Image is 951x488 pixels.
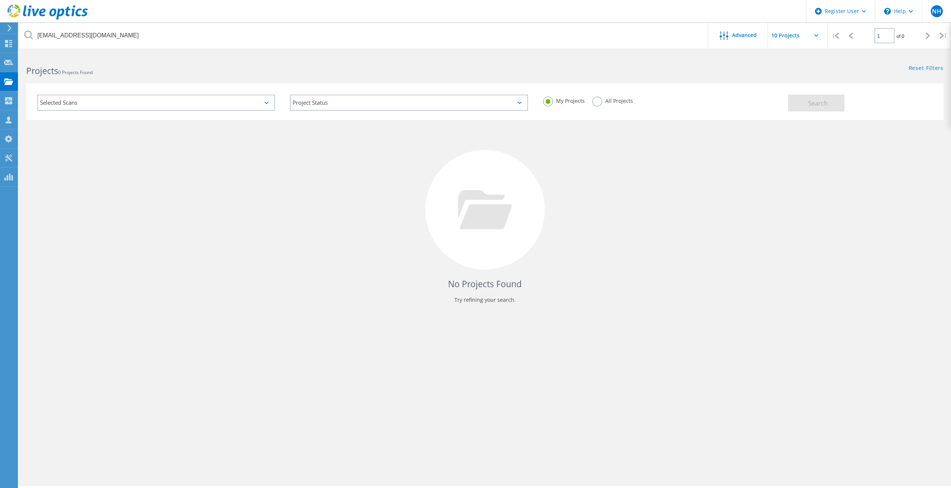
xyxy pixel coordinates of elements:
span: NH [932,8,941,14]
b: Projects [26,65,58,77]
span: Search [808,99,828,107]
button: Search [788,95,845,111]
p: Try refining your search. [34,294,936,306]
h4: No Projects Found [34,278,936,290]
div: Selected Scans [37,95,275,111]
div: Project Status [290,95,528,111]
a: Reset Filters [909,65,944,72]
span: Advanced [732,33,757,38]
svg: \n [884,8,891,15]
label: All Projects [592,96,633,104]
div: | [936,22,951,49]
span: 0 Projects Found [58,69,93,76]
input: Search projects by name, owner, ID, company, etc [19,22,708,49]
div: | [828,22,843,49]
a: Live Optics Dashboard [7,16,88,21]
label: My Projects [543,96,585,104]
span: of 0 [896,33,904,39]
